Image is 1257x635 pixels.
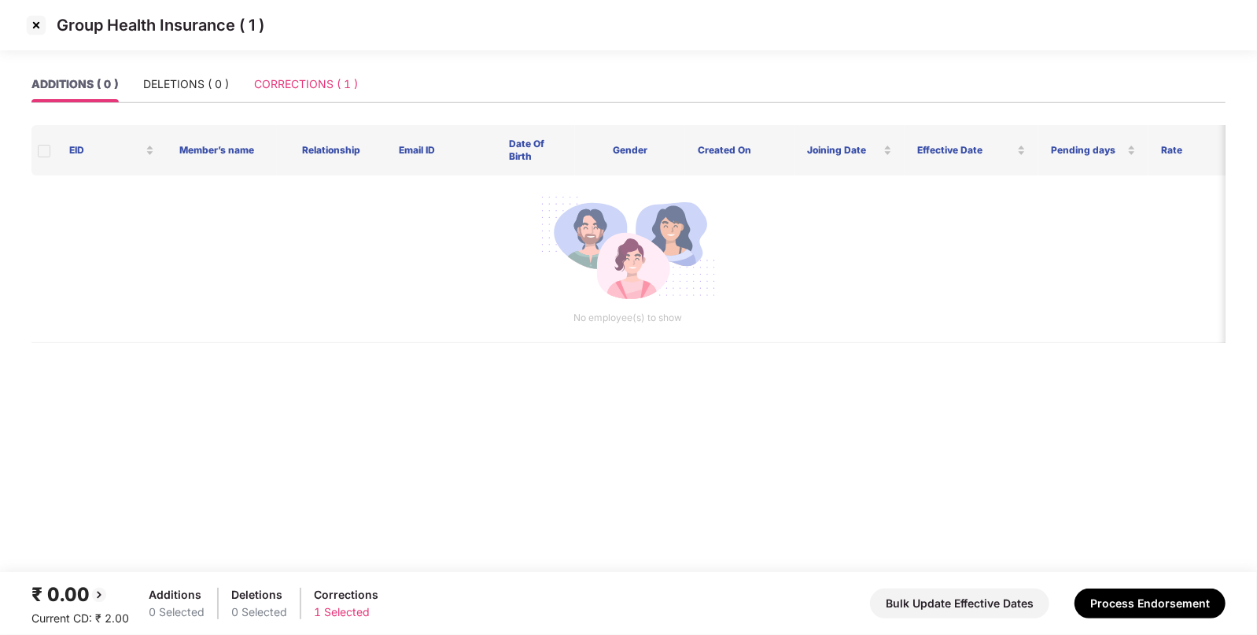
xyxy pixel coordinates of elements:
p: No employee(s) to show [44,311,1211,326]
th: Email ID [386,125,496,175]
img: svg+xml;base64,PHN2ZyB4bWxucz0iaHR0cDovL3d3dy53My5vcmcvMjAwMC9zdmciIGlkPSJNdWx0aXBsZV9lbXBsb3llZS... [540,188,716,311]
span: Effective Date [917,144,1014,157]
img: svg+xml;base64,PHN2ZyBpZD0iQ3Jvc3MtMzJ4MzIiIHhtbG5zPSJodHRwOi8vd3d3LnczLm9yZy8yMDAwL3N2ZyIgd2lkdG... [24,13,49,38]
div: Additions [149,586,205,604]
th: Relationship [277,125,387,175]
span: Joining Date [808,144,881,157]
div: CORRECTIONS ( 1 ) [254,76,358,93]
div: DELETIONS ( 0 ) [143,76,229,93]
div: 0 Selected [231,604,287,621]
img: svg+xml;base64,PHN2ZyBpZD0iQmFjay0yMHgyMCIgeG1sbnM9Imh0dHA6Ly93d3cudzMub3JnLzIwMDAvc3ZnIiB3aWR0aD... [90,585,109,604]
p: Group Health Insurance ( 1 ) [57,16,264,35]
th: Effective Date [905,125,1038,175]
div: ADDITIONS ( 0 ) [31,76,118,93]
span: Current CD: ₹ 2.00 [31,611,129,625]
th: Created On [685,125,795,175]
th: Joining Date [795,125,905,175]
button: Bulk Update Effective Dates [870,589,1049,618]
div: Corrections [314,586,378,604]
th: Date Of Birth [496,125,575,175]
div: 0 Selected [149,604,205,621]
th: Member’s name [167,125,277,175]
div: Deletions [231,586,287,604]
th: Gender [575,125,685,175]
span: Pending days [1051,144,1124,157]
button: Process Endorsement [1075,589,1226,618]
div: 1 Selected [314,604,378,621]
span: EID [69,144,142,157]
div: ₹ 0.00 [31,580,129,610]
th: EID [57,125,167,175]
th: Pending days [1038,125,1148,175]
